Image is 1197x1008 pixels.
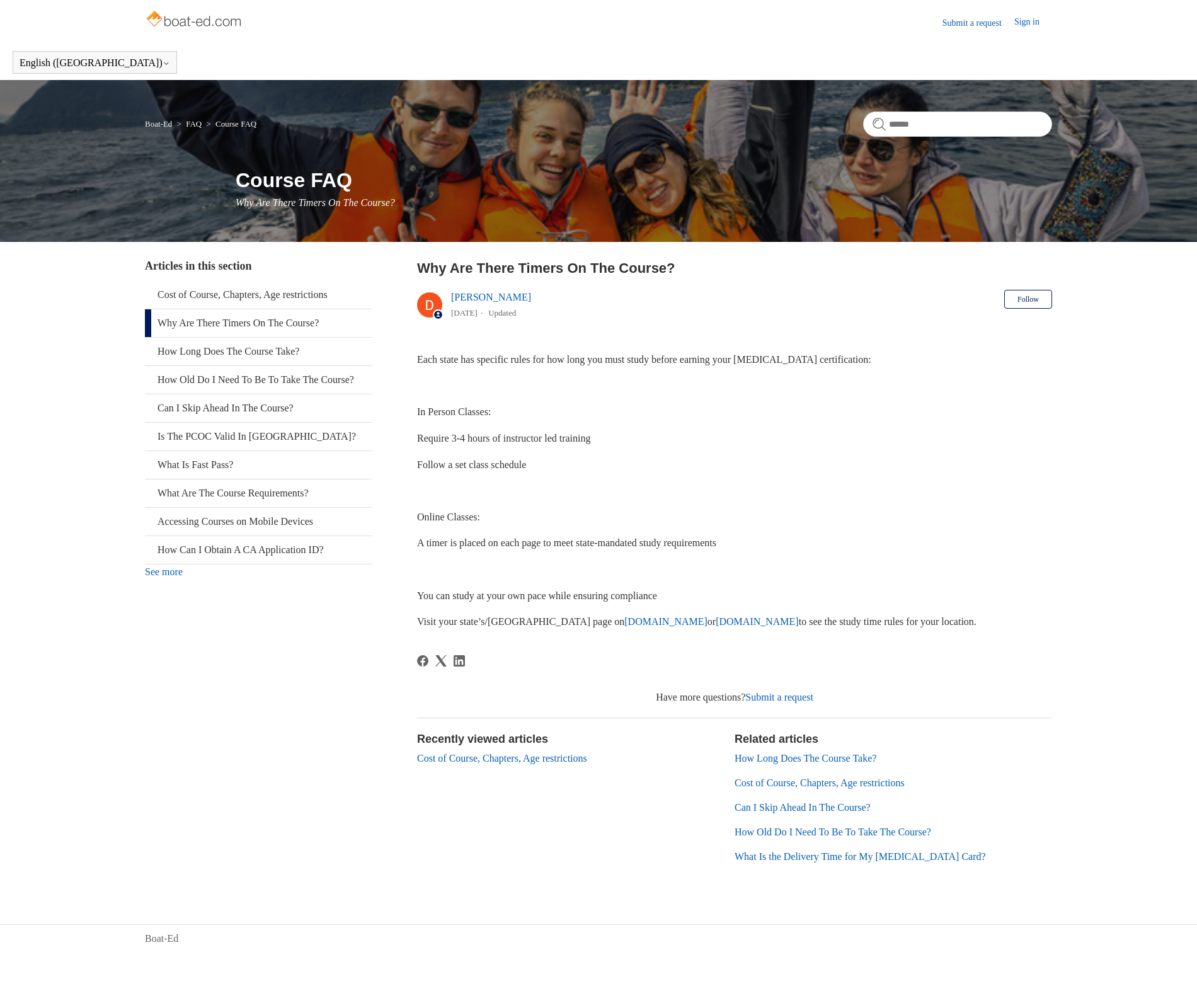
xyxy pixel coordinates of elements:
a: Can I Skip Ahead In The Course? [145,394,372,422]
a: Why Are There Timers On The Course? [145,309,372,337]
a: Sign in [1014,15,1052,30]
button: Follow Article [1004,290,1052,309]
li: Updated [488,308,516,318]
span: In Person Classes: [417,406,491,417]
a: Boat-Ed [145,931,178,946]
li: Course FAQ [203,119,256,129]
h1: Course FAQ [236,165,1052,195]
a: How Old Do I Need To Be To Take The Course? [735,827,931,837]
a: What Is the Delivery Time for My [MEDICAL_DATA] Card? [735,851,986,862]
a: Facebook [417,655,428,667]
a: Is The PCOC Valid In [GEOGRAPHIC_DATA]? [145,423,372,450]
a: What Are The Course Requirements? [145,479,372,507]
svg: Share this page on Facebook [417,655,428,667]
a: Cost of Course, Chapters, Age restrictions [145,281,372,309]
span: Online Classes: [417,512,480,522]
a: How Long Does The Course Take? [145,338,372,365]
li: FAQ [175,119,204,129]
a: FAQ [186,119,202,129]
time: 04/08/2025, 16:58 [451,308,478,318]
span: Each state has specific rules for how long you must study before earning your [MEDICAL_DATA] cert... [417,354,871,365]
img: Boat-Ed Help Center home page [145,8,245,33]
a: Accessing Courses on Mobile Devices [145,508,372,535]
a: Cost of Course, Chapters, Age restrictions [735,777,905,788]
span: Visit your state’s/[GEOGRAPHIC_DATA] page on or to see the study time rules for your location. [417,616,976,627]
span: Articles in this section [145,260,251,272]
a: Can I Skip Ahead In The Course? [735,802,871,813]
div: Live chat [1155,966,1188,999]
input: Search [863,112,1052,137]
div: Have more questions? [417,690,1052,705]
button: English ([GEOGRAPHIC_DATA]) [20,57,170,69]
a: How Old Do I Need To Be To Take The Course? [145,366,372,394]
a: See more [145,566,183,577]
h2: Related articles [735,731,1052,748]
a: [PERSON_NAME] [451,292,531,302]
span: Follow a set class schedule [417,459,526,470]
h2: Recently viewed articles [417,731,722,748]
span: Why Are There Timers On The Course? [236,197,395,208]
span: You can study at your own pace while ensuring compliance [417,590,657,601]
a: LinkedIn [454,655,465,667]
span: Require 3-4 hours of instructor led training [417,433,591,444]
a: Submit a request [942,16,1014,30]
a: X Corp [435,655,447,667]
span: A timer is placed on each page to meet state-mandated study requirements [417,537,716,548]
li: Boat-Ed [145,119,175,129]
a: Submit a request [745,692,813,702]
a: How Can I Obtain A CA Application ID? [145,536,372,564]
svg: Share this page on LinkedIn [454,655,465,667]
svg: Share this page on X Corp [435,655,447,667]
a: What Is Fast Pass? [145,451,372,479]
a: [DOMAIN_NAME] [624,616,707,627]
a: Cost of Course, Chapters, Age restrictions [417,753,587,764]
h2: Why Are There Timers On The Course? [417,258,1052,278]
a: How Long Does The Course Take? [735,753,876,764]
a: [DOMAIN_NAME] [716,616,799,627]
a: Boat-Ed [145,119,172,129]
a: Course FAQ [215,119,256,129]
